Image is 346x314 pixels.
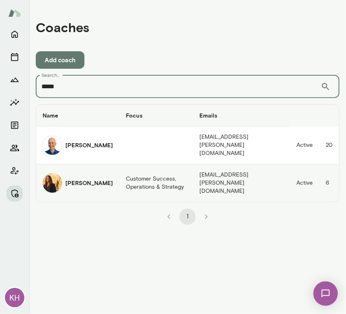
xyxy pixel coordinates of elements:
[179,209,196,225] button: page 1
[5,288,24,307] div: KH
[193,126,290,164] td: [EMAIL_ADDRESS][PERSON_NAME][DOMAIN_NAME]
[193,164,290,202] td: [EMAIL_ADDRESS][PERSON_NAME][DOMAIN_NAME]
[6,163,23,179] button: Client app
[43,135,62,155] img: Mark Lazen
[36,202,340,225] div: pagination
[65,141,113,149] h6: [PERSON_NAME]
[36,105,339,202] table: coaches table
[6,72,23,88] button: Growth Plan
[41,72,60,78] label: Search...
[119,164,193,202] td: Customer Success, Operations & Strategy
[6,185,23,202] button: Manage
[319,126,339,164] td: 20
[6,140,23,156] button: Members
[160,209,216,225] nav: pagination navigation
[319,164,339,202] td: 6
[8,5,21,21] img: Mento
[6,117,23,133] button: Documents
[43,173,62,193] img: Sheri DeMario
[6,49,23,65] button: Sessions
[6,26,23,42] button: Home
[6,94,23,111] button: Insights
[36,20,89,35] h4: Coaches
[43,111,113,120] h6: Name
[36,51,84,68] button: Add coach
[290,164,319,202] td: Active
[65,179,113,187] h6: [PERSON_NAME]
[290,126,319,164] td: Active
[126,111,186,120] h6: Focus
[199,111,283,120] h6: Emails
